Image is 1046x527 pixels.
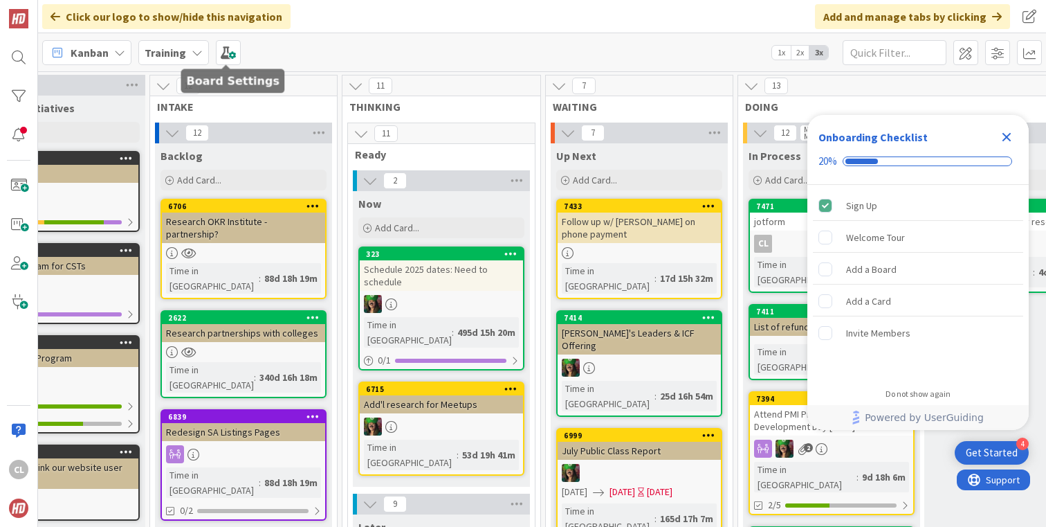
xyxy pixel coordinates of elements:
[657,511,717,526] div: 165d 17h 7m
[813,190,1023,221] div: Sign Up is complete.
[654,388,657,404] span: :
[818,155,837,168] div: 20%
[750,393,913,405] div: 7394
[162,213,325,243] div: Research OKR Institute - partnership?
[459,447,519,463] div: 53d 19h 41m
[657,271,717,286] div: 17d 15h 32m
[807,115,1029,430] div: Checklist Container
[813,222,1023,253] div: Welcome Tour is incomplete.
[556,149,596,163] span: Up Next
[754,462,856,492] div: Time in [GEOGRAPHIC_DATA]
[754,235,772,253] div: CL
[168,202,325,211] div: 6706
[773,125,797,141] span: 12
[564,313,721,323] div: 7414
[454,325,519,340] div: 495d 15h 20m
[366,249,523,259] div: 323
[366,384,523,394] div: 6715
[168,412,325,422] div: 6839
[558,429,721,442] div: 6999
[750,440,913,458] div: SL
[160,149,203,163] span: Backlog
[750,213,913,231] div: jotform
[558,359,721,377] div: SL
[654,271,657,286] span: :
[750,305,913,318] div: 7411
[791,46,809,60] span: 2x
[558,429,721,460] div: 6999July Public Class Report
[749,199,915,293] a: 7471jotformCLTime in [GEOGRAPHIC_DATA]:3d 20h 44m
[364,295,382,313] img: SL
[807,185,1029,379] div: Checklist items
[29,2,63,19] span: Support
[562,359,580,377] img: SL
[886,388,951,400] div: Do not show again
[609,485,635,499] span: [DATE]
[360,248,523,291] div: 323Schedule 2025 dates: Need to schedule
[558,200,721,243] div: 7433Follow up w/ [PERSON_NAME] on phone payment
[750,200,913,213] div: 7471
[818,155,1018,168] div: Checklist progress: 20%
[180,503,193,518] span: 0/2
[166,263,259,294] div: Time in [GEOGRAPHIC_DATA]
[772,46,791,60] span: 1x
[955,441,1029,465] div: Open Get Started checklist, remaining modules: 4
[162,312,325,324] div: 2622
[562,464,580,482] img: SL
[846,197,877,214] div: Sign Up
[261,475,321,490] div: 88d 18h 19m
[804,443,813,452] span: 2
[558,464,721,482] div: SL
[750,305,913,336] div: 7411List of refunds
[185,125,209,141] span: 12
[375,222,419,234] span: Add Card...
[261,271,321,286] div: 88d 18h 19m
[846,229,905,246] div: Welcome Tour
[562,381,654,411] div: Time in [GEOGRAPHIC_DATA]
[754,344,847,375] div: Time in [GEOGRAPHIC_DATA]
[378,353,391,368] span: 0 / 1
[360,260,523,291] div: Schedule 2025 dates: Need to schedule
[558,312,721,355] div: 7414[PERSON_NAME]'s Leaders & ICF Offering
[995,126,1018,148] div: Close Checklist
[157,100,320,114] span: INTAKE
[562,485,587,499] span: [DATE]
[259,475,261,490] span: :
[1016,438,1029,450] div: 4
[162,200,325,243] div: 6706Research OKR Institute - partnership?
[807,405,1029,430] div: Footer
[657,388,717,404] div: 25d 16h 54m
[846,325,910,341] div: Invite Members
[452,325,454,340] span: :
[162,423,325,441] div: Redesign SA Listings Pages
[556,199,722,299] a: 7433Follow up w/ [PERSON_NAME] on phone paymentTime in [GEOGRAPHIC_DATA]:17d 15h 32m
[360,383,523,413] div: 6715Add'l research for Meetups
[846,261,897,278] div: Add a Board
[162,312,325,342] div: 2622Research partnerships with colleges
[254,370,256,385] span: :
[813,318,1023,348] div: Invite Members is incomplete.
[564,202,721,211] div: 7433
[360,352,523,369] div: 0/1
[564,431,721,440] div: 6999
[355,148,517,161] span: Ready
[166,362,254,393] div: Time in [GEOGRAPHIC_DATA]
[160,310,327,398] a: 2622Research partnerships with collegesTime in [GEOGRAPHIC_DATA]:340d 16h 18m
[364,440,457,470] div: Time in [GEOGRAPHIC_DATA]
[349,100,523,114] span: THINKING
[360,295,523,313] div: SL
[813,286,1023,316] div: Add a Card is incomplete.
[259,271,261,286] span: :
[360,418,523,436] div: SL
[42,4,291,29] div: Click our logo to show/hide this navigation
[160,409,327,521] a: 6839Redesign SA Listings PagesTime in [GEOGRAPHIC_DATA]:88d 18h 19m0/2
[966,446,1018,460] div: Get Started
[750,393,913,436] div: 7394Attend PMI Professional Development Day [DATE]. Booth?
[160,199,327,299] a: 6706Research OKR Institute - partnership?Time in [GEOGRAPHIC_DATA]:88d 18h 19m
[749,391,915,515] a: 7394Attend PMI Professional Development Day [DATE]. Booth?SLTime in [GEOGRAPHIC_DATA]:9d 18h 6m2/5
[756,394,913,404] div: 7394
[168,313,325,323] div: 2622
[358,197,381,211] span: Now
[553,100,715,114] span: WAITING
[814,405,1022,430] a: Powered by UserGuiding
